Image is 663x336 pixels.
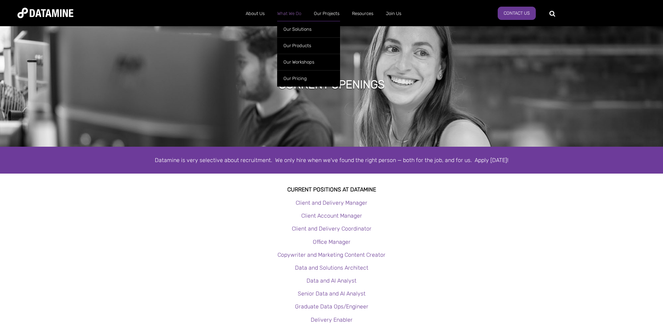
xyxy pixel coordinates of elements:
a: Copywriter and Marketing Content Creator [278,251,385,258]
img: Datamine [17,8,73,18]
a: Office Manager [313,239,351,245]
a: What We Do [271,5,308,23]
a: Our Products [277,37,340,54]
a: Client and Delivery Coordinator [292,225,372,232]
strong: Current Positions at datamine [287,186,376,193]
a: Data and AI Analyst [307,277,356,284]
a: Resources [346,5,380,23]
a: Our Solutions [277,21,340,37]
div: Datamine is very selective about recruitment. We only hire when we've found the right person — bo... [132,155,531,165]
a: Senior Data and AI Analyst [298,290,366,297]
h1: Current Openings [279,77,385,92]
a: Client and Delivery Manager [296,199,367,206]
a: Contact Us [498,7,536,20]
a: Data and Solutions Architect [295,264,368,271]
a: Delivery Enabler [311,316,353,323]
a: Our Workshops [277,54,340,70]
a: About Us [239,5,271,23]
a: Graduate Data Ops/Engineer [295,303,368,310]
a: Join Us [380,5,408,23]
a: Client Account Manager [301,212,362,219]
a: Our Pricing [277,70,340,87]
a: Our Projects [308,5,346,23]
